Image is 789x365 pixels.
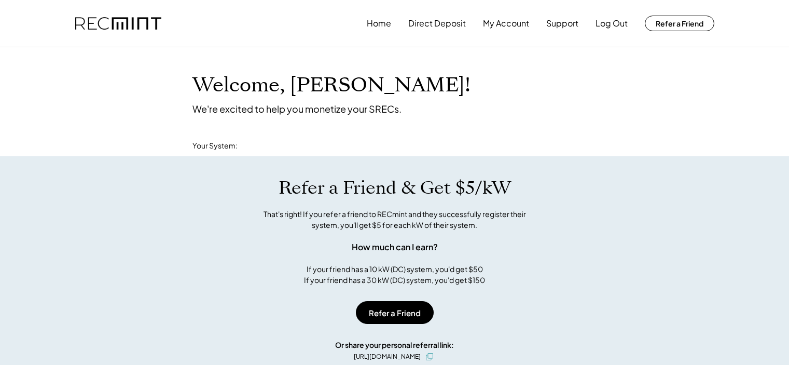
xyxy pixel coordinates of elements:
button: Home [367,13,391,34]
h1: Welcome, [PERSON_NAME]! [192,73,470,98]
button: Support [546,13,578,34]
div: How much can I earn? [352,241,438,253]
img: recmint-logotype%403x.png [75,17,161,30]
div: Your System: [192,141,238,151]
button: Log Out [596,13,628,34]
div: [URL][DOMAIN_NAME] [354,352,421,361]
button: Refer a Friend [356,301,434,324]
div: That's right! If you refer a friend to RECmint and they successfully register their system, you'l... [252,209,537,231]
button: Direct Deposit [408,13,466,34]
button: My Account [483,13,529,34]
div: We're excited to help you monetize your SRECs. [192,103,402,115]
h1: Refer a Friend & Get $5/kW [279,177,511,199]
button: Refer a Friend [645,16,714,31]
button: click to copy [423,350,436,363]
div: Or share your personal referral link: [335,340,454,350]
div: If your friend has a 10 kW (DC) system, you'd get $50 If your friend has a 30 kW (DC) system, you... [304,264,485,286]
